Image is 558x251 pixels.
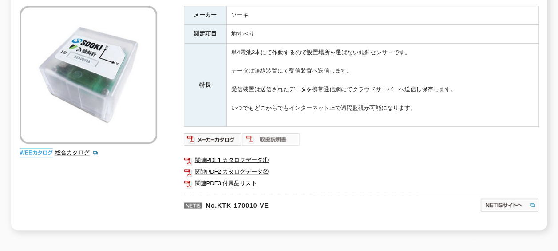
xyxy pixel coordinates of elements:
a: 総合カタログ [55,149,99,156]
a: 関連PDF1 カタログデータ① [184,154,539,166]
img: 無線式傾斜監視システム チルフォメーション [20,6,157,144]
a: 取扱説明書 [242,138,300,145]
td: 地すべり [226,25,538,44]
a: 関連PDF3 付属品リスト [184,178,539,189]
img: webカタログ [20,148,53,157]
a: 関連PDF2 カタログデータ② [184,166,539,178]
img: 取扱説明書 [242,132,300,146]
td: 単4電池3本にて作動するので設置場所を選ばない傾斜センサ－です。 データは無線装置にて受信装置へ送信します。 受信装置は送信されたデータを携帯通信網にてクラウドサーバーへ送信し保存します。 いつ... [226,43,538,126]
img: メーカーカタログ [184,132,242,146]
a: メーカーカタログ [184,138,242,145]
th: 特長 [184,43,226,126]
p: No.KTK-170010-VE [184,194,394,215]
img: NETISサイトへ [480,198,539,212]
th: 測定項目 [184,25,226,44]
th: メーカー [184,6,226,25]
td: ソーキ [226,6,538,25]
